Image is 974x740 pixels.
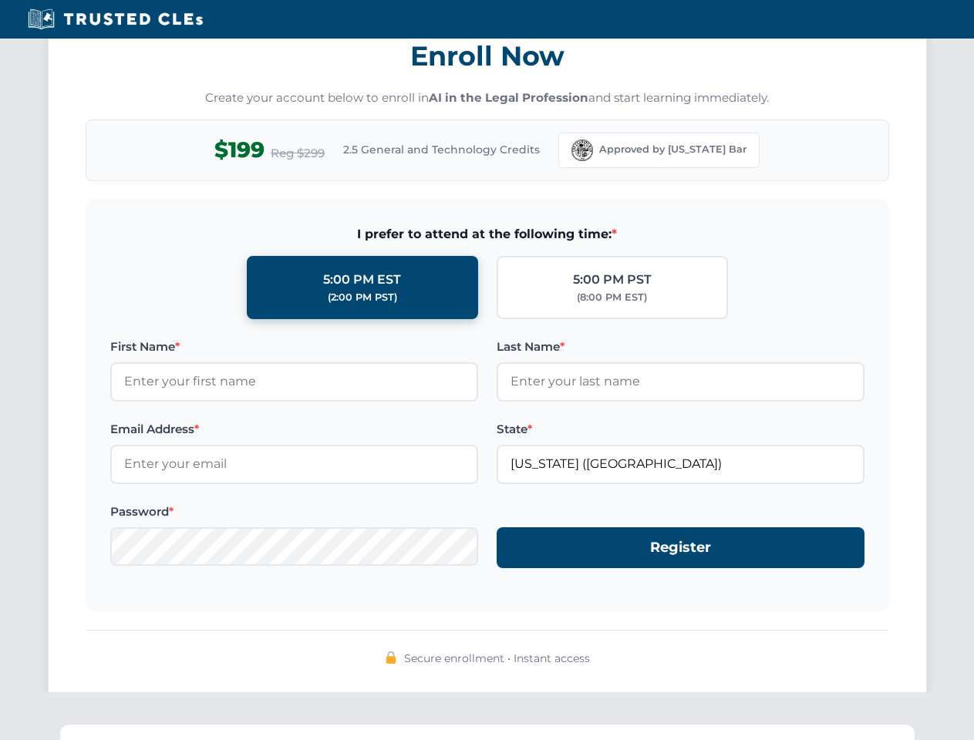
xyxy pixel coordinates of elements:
[573,270,652,290] div: 5:00 PM PST
[23,8,207,31] img: Trusted CLEs
[497,527,864,568] button: Register
[86,32,889,80] h3: Enroll Now
[497,420,864,439] label: State
[571,140,593,161] img: Florida Bar
[599,142,747,157] span: Approved by [US_STATE] Bar
[214,133,265,167] span: $199
[110,224,864,244] span: I prefer to attend at the following time:
[429,90,588,105] strong: AI in the Legal Profession
[343,141,540,158] span: 2.5 General and Technology Credits
[110,503,478,521] label: Password
[497,362,864,401] input: Enter your last name
[328,290,397,305] div: (2:00 PM PST)
[385,651,397,664] img: 🔒
[404,650,590,667] span: Secure enrollment • Instant access
[497,445,864,483] input: Florida (FL)
[86,89,889,107] p: Create your account below to enroll in and start learning immediately.
[577,290,647,305] div: (8:00 PM EST)
[110,420,478,439] label: Email Address
[110,338,478,356] label: First Name
[110,445,478,483] input: Enter your email
[110,362,478,401] input: Enter your first name
[271,144,325,163] span: Reg $299
[323,270,401,290] div: 5:00 PM EST
[497,338,864,356] label: Last Name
